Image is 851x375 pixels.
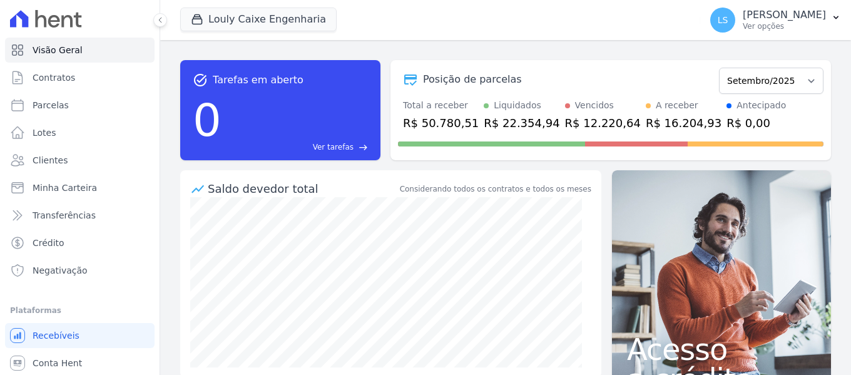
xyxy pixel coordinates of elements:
[575,99,614,112] div: Vencidos
[359,143,368,152] span: east
[33,99,69,111] span: Parcelas
[5,148,155,173] a: Clientes
[5,38,155,63] a: Visão Geral
[33,209,96,222] span: Transferências
[33,357,82,369] span: Conta Hent
[565,115,641,131] div: R$ 12.220,64
[5,230,155,255] a: Crédito
[726,115,786,131] div: R$ 0,00
[5,175,155,200] a: Minha Carteira
[33,264,88,277] span: Negativação
[193,73,208,88] span: task_alt
[718,16,728,24] span: LS
[656,99,698,112] div: A receber
[423,72,522,87] div: Posição de parcelas
[193,88,222,153] div: 0
[33,237,64,249] span: Crédito
[736,99,786,112] div: Antecipado
[33,182,97,194] span: Minha Carteira
[33,154,68,167] span: Clientes
[484,115,559,131] div: R$ 22.354,94
[33,126,56,139] span: Lotes
[33,44,83,56] span: Visão Geral
[743,21,826,31] p: Ver opções
[5,323,155,348] a: Recebíveis
[10,303,150,318] div: Plataformas
[743,9,826,21] p: [PERSON_NAME]
[494,99,541,112] div: Liquidados
[403,99,479,112] div: Total a receber
[33,71,75,84] span: Contratos
[5,203,155,228] a: Transferências
[646,115,721,131] div: R$ 16.204,93
[627,334,816,364] span: Acesso
[5,258,155,283] a: Negativação
[403,115,479,131] div: R$ 50.780,51
[400,183,591,195] div: Considerando todos os contratos e todos os meses
[5,65,155,90] a: Contratos
[5,93,155,118] a: Parcelas
[700,3,851,38] button: LS [PERSON_NAME] Ver opções
[227,141,368,153] a: Ver tarefas east
[33,329,79,342] span: Recebíveis
[208,180,397,197] div: Saldo devedor total
[180,8,337,31] button: Louly Caixe Engenharia
[313,141,354,153] span: Ver tarefas
[213,73,303,88] span: Tarefas em aberto
[5,120,155,145] a: Lotes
